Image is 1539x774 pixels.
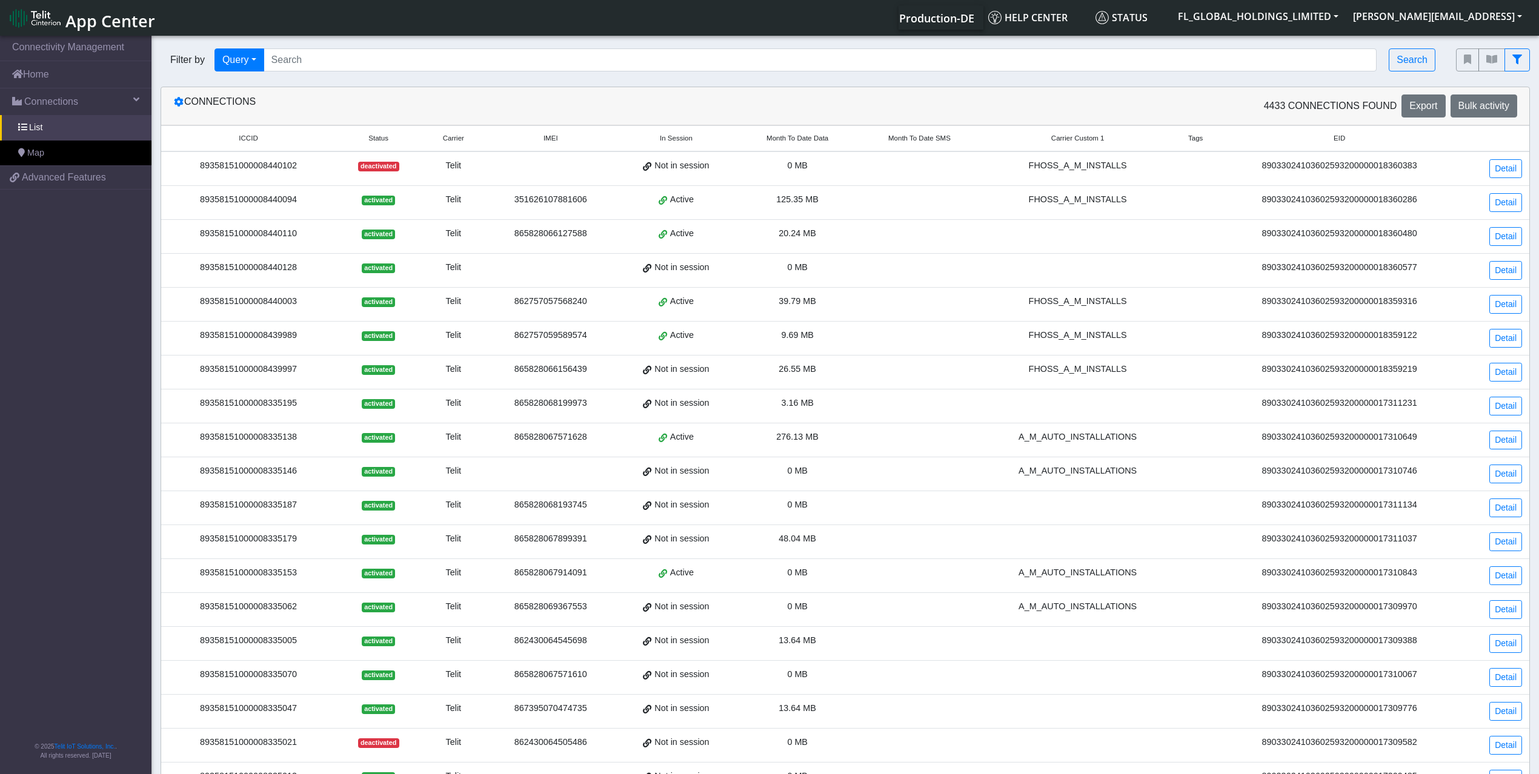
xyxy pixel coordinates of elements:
[428,532,478,546] div: Telit
[168,668,328,681] div: 89358151000008335070
[654,668,709,681] span: Not in session
[1223,363,1455,376] div: 89033024103602593200000018359219
[493,363,608,376] div: 865828066156439
[1095,11,1148,24] span: Status
[168,295,328,308] div: 89358151000008440003
[1489,261,1522,280] a: Detail
[1451,94,1517,117] button: Bulk activity
[428,465,478,478] div: Telit
[1401,94,1445,117] button: Export
[168,465,328,478] div: 89358151000008335146
[654,600,709,614] span: Not in session
[779,635,816,645] span: 13.64 MB
[362,365,395,375] span: activated
[428,498,478,512] div: Telit
[1489,634,1522,653] a: Detail
[787,262,808,272] span: 0 MB
[660,133,693,144] span: In Session
[1489,159,1522,178] a: Detail
[779,364,816,374] span: 26.55 MB
[654,532,709,546] span: Not in session
[888,133,951,144] span: Month To Date SMS
[1489,532,1522,551] a: Detail
[670,227,694,240] span: Active
[670,431,694,444] span: Active
[1264,99,1397,113] span: 4433 Connections found
[1489,600,1522,619] a: Detail
[493,397,608,410] div: 865828068199973
[988,566,1168,580] div: A_M_AUTO_INSTALLATIONS
[1489,465,1522,483] a: Detail
[362,263,395,273] span: activated
[428,600,478,614] div: Telit
[1223,329,1455,342] div: 89033024103602593200000018359122
[443,133,464,144] span: Carrier
[1334,133,1345,144] span: EID
[654,363,709,376] span: Not in session
[1095,11,1109,24] img: status.svg
[1456,48,1530,71] div: fitlers menu
[362,535,395,544] span: activated
[362,399,395,409] span: activated
[1223,465,1455,478] div: 89033024103602593200000017310746
[10,8,61,28] img: logo-telit-cinterion-gw-new.png
[168,193,328,207] div: 89358151000008440094
[766,133,828,144] span: Month To Date Data
[493,329,608,342] div: 862757059589574
[1458,101,1509,111] span: Bulk activity
[22,170,106,185] span: Advanced Features
[1489,329,1522,348] a: Detail
[493,736,608,749] div: 862430064505486
[988,600,1168,614] div: A_M_AUTO_INSTALLATIONS
[362,196,395,205] span: activated
[1188,133,1203,144] span: Tags
[428,397,478,410] div: Telit
[1489,227,1522,246] a: Detail
[1223,736,1455,749] div: 89033024103602593200000017309582
[164,94,845,117] div: Connections
[428,634,478,647] div: Telit
[1489,566,1522,585] a: Detail
[1223,193,1455,207] div: 89033024103602593200000018360286
[428,227,478,240] div: Telit
[428,295,478,308] div: Telit
[493,566,608,580] div: 865828067914091
[787,466,808,475] span: 0 MB
[1223,634,1455,647] div: 89033024103602593200000017309388
[779,296,816,306] span: 39.79 MB
[168,498,328,512] div: 89358151000008335187
[654,261,709,274] span: Not in session
[654,159,709,173] span: Not in session
[988,193,1168,207] div: FHOSS_A_M_INSTALLS
[787,601,808,611] span: 0 MB
[1223,498,1455,512] div: 89033024103602593200000017311134
[1489,397,1522,415] a: Detail
[362,433,395,443] span: activated
[1223,566,1455,580] div: 89033024103602593200000017310843
[654,465,709,478] span: Not in session
[1489,702,1522,721] a: Detail
[779,228,816,238] span: 20.24 MB
[362,501,395,511] span: activated
[1409,101,1437,111] span: Export
[988,159,1168,173] div: FHOSS_A_M_INSTALLS
[670,566,694,580] span: Active
[168,431,328,444] div: 89358151000008335138
[787,500,808,509] span: 0 MB
[168,363,328,376] div: 89358151000008439997
[29,121,42,134] span: List
[1223,159,1455,173] div: 89033024103602593200000018360383
[983,5,1091,30] a: Help center
[781,398,814,408] span: 3.16 MB
[65,10,155,32] span: App Center
[776,432,819,442] span: 276.13 MB
[1489,193,1522,212] a: Detail
[168,329,328,342] div: 89358151000008439989
[27,147,44,160] span: Map
[1223,668,1455,681] div: 89033024103602593200000017310067
[779,703,816,713] span: 13.64 MB
[787,737,808,747] span: 0 MB
[362,467,395,477] span: activated
[899,5,974,30] a: Your current platform instance
[1489,363,1522,382] a: Detail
